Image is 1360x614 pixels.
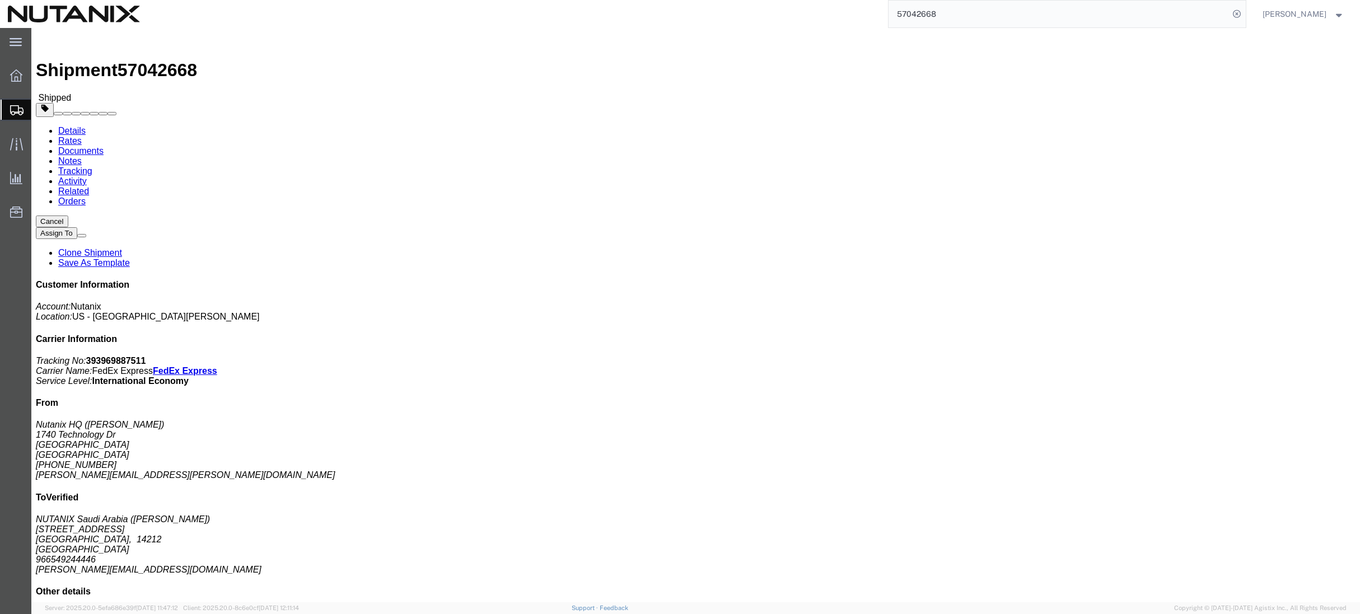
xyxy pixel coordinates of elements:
[45,604,178,611] span: Server: 2025.20.0-5efa686e39f
[889,1,1229,27] input: Search for shipment number, reference number
[1262,7,1345,21] button: [PERSON_NAME]
[31,28,1360,602] iframe: FS Legacy Container
[136,604,178,611] span: [DATE] 11:47:12
[1174,603,1347,613] span: Copyright © [DATE]-[DATE] Agistix Inc., All Rights Reserved
[8,6,140,22] img: logo
[572,604,600,611] a: Support
[259,604,299,611] span: [DATE] 12:11:14
[1263,8,1326,20] span: Ray Hirata
[600,604,628,611] a: Feedback
[183,604,299,611] span: Client: 2025.20.0-8c6e0cf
